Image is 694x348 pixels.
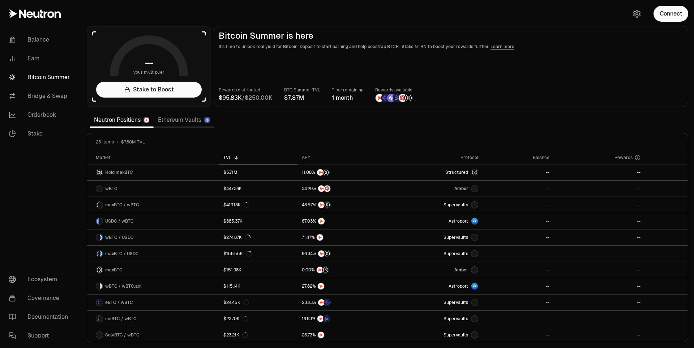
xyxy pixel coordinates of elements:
a: -- [483,197,553,213]
div: $385.37K [223,218,243,224]
a: Astroport [390,278,483,294]
a: maxBTC LogoHold maxBTC [87,164,219,180]
a: -- [483,181,553,197]
a: Neutron Positions [90,113,154,127]
a: wBTC LogoUSDC LogowBTC / USDC [87,229,219,245]
img: NTRN [318,250,325,257]
span: Amber [454,186,468,192]
img: uniBTC Logo [96,315,99,322]
img: maxBTC [471,169,478,176]
div: $115.14K [223,283,240,289]
a: $151.98K [219,262,298,278]
a: $5.71M [219,164,298,180]
a: -- [554,246,645,262]
a: NTRNStructured Points [297,197,390,213]
img: Mars Fragments [324,185,330,192]
p: Rewards distributed [219,86,273,94]
button: NTRN [302,283,386,290]
span: wBTC / USDC [105,235,134,240]
a: $447.36K [219,181,298,197]
img: Bedrock Diamonds [393,94,401,102]
span: Supervaults [444,300,468,305]
span: maxBTC / USDC [105,251,139,257]
a: AmberAmber [390,181,483,197]
a: SupervaultsSupervaults [390,295,483,310]
div: Protocol [394,155,478,160]
a: NTRNMars Fragments [297,181,390,197]
a: Ethereum Vaults [154,113,214,127]
div: $23.70K [223,316,248,322]
img: NTRN [318,299,325,306]
a: maxBTC LogowBTC LogomaxBTC / wBTC [87,197,219,213]
span: Supervaults [444,251,468,257]
div: $24.45K [223,300,249,305]
a: -- [483,327,553,343]
a: SupervaultsSupervaults [390,246,483,262]
a: -- [554,213,645,229]
a: Documentation [3,308,78,326]
a: Bridge & Swap [3,87,78,106]
button: NTRN [302,234,386,241]
img: NTRN [317,234,323,241]
a: $23.21K [219,327,298,343]
span: wBTC [105,186,117,192]
a: -- [483,213,553,229]
img: NTRN [318,218,325,224]
a: AmberAmber [390,262,483,278]
a: StructuredmaxBTC [390,164,483,180]
a: NTRN [297,278,390,294]
img: EtherFi Points [324,299,330,306]
a: NTRNEtherFi Points [297,295,390,310]
div: 1 month [332,94,364,102]
button: Connect [654,6,688,22]
a: Ecosystem [3,270,78,289]
img: NTRN [317,267,323,273]
button: NTRN [302,218,386,225]
a: -- [483,164,553,180]
div: Market [96,155,215,160]
a: Orderbook [3,106,78,124]
a: $385.37K [219,213,298,229]
div: $274.87K [223,235,250,240]
img: NTRN [318,185,325,192]
a: eBTC LogowBTC LogoeBTC / wBTC [87,295,219,310]
span: maxBTC / wBTC [105,202,139,208]
a: SupervaultsSupervaults [390,197,483,213]
a: -- [483,229,553,245]
button: NTRNBedrock Diamonds [302,315,386,322]
span: $7.80M TVL [121,139,145,145]
img: USDC Logo [100,234,103,241]
div: $158.55K [223,251,252,257]
p: It's time to unlock real yield for Bitcoin. Deposit to start earning and help boostrap BTCFi. Sta... [219,43,684,50]
img: Neutron Logo [144,118,149,123]
h1: -- [145,57,153,69]
img: USDC Logo [100,250,103,257]
div: TVL [223,155,294,160]
a: -- [483,295,553,310]
a: -- [554,278,645,294]
span: 25 items [96,139,114,145]
div: Balance [487,155,549,160]
a: Stake to Boost [96,82,202,98]
a: NTRN [297,229,390,245]
span: Rewards [614,155,633,160]
button: NTRNEtherFi Points [302,299,386,306]
img: wBTC.axl Logo [100,283,103,289]
h2: Bitcoin Summer is here [219,31,684,41]
img: Structured Points [404,94,412,102]
a: -- [554,327,645,343]
a: wBTC LogowBTC.axl LogowBTC / wBTC.axl [87,278,219,294]
img: Ethereum Logo [205,118,210,123]
a: wBTC LogowBTC [87,181,219,197]
a: $115.14K [219,278,298,294]
span: Structured [445,169,468,175]
a: NTRN [297,213,390,229]
button: NTRN [302,331,386,339]
span: Supervaults [444,332,468,338]
a: $419.13K [219,197,298,213]
a: SolvBTC LogowBTC LogoSolvBTC / wBTC [87,327,219,343]
span: wBTC / wBTC.axl [105,283,141,289]
button: NTRNStructured Points [302,201,386,209]
img: NTRN [318,202,325,208]
button: NTRNStructured Points [302,250,386,257]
